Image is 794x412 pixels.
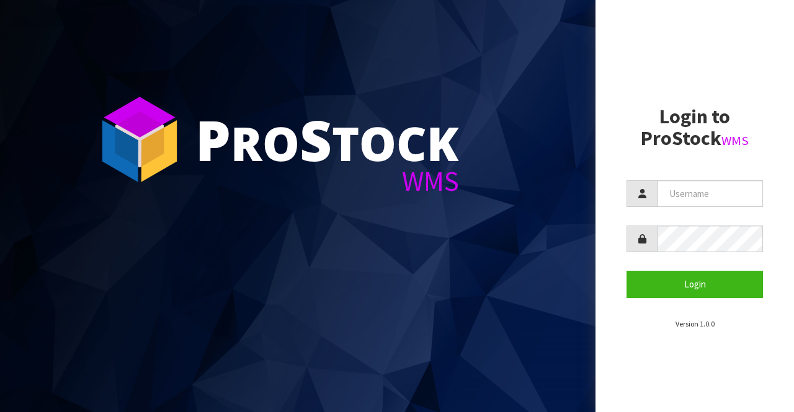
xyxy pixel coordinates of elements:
button: Login [627,271,763,297]
div: ro tock [195,112,459,167]
span: S [300,102,332,177]
span: P [195,102,231,177]
img: ProStock Cube [93,93,186,186]
div: WMS [195,167,459,195]
input: Username [658,180,763,207]
small: WMS [721,133,749,149]
h2: Login to ProStock [627,106,763,149]
small: Version 1.0.0 [676,319,715,328]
